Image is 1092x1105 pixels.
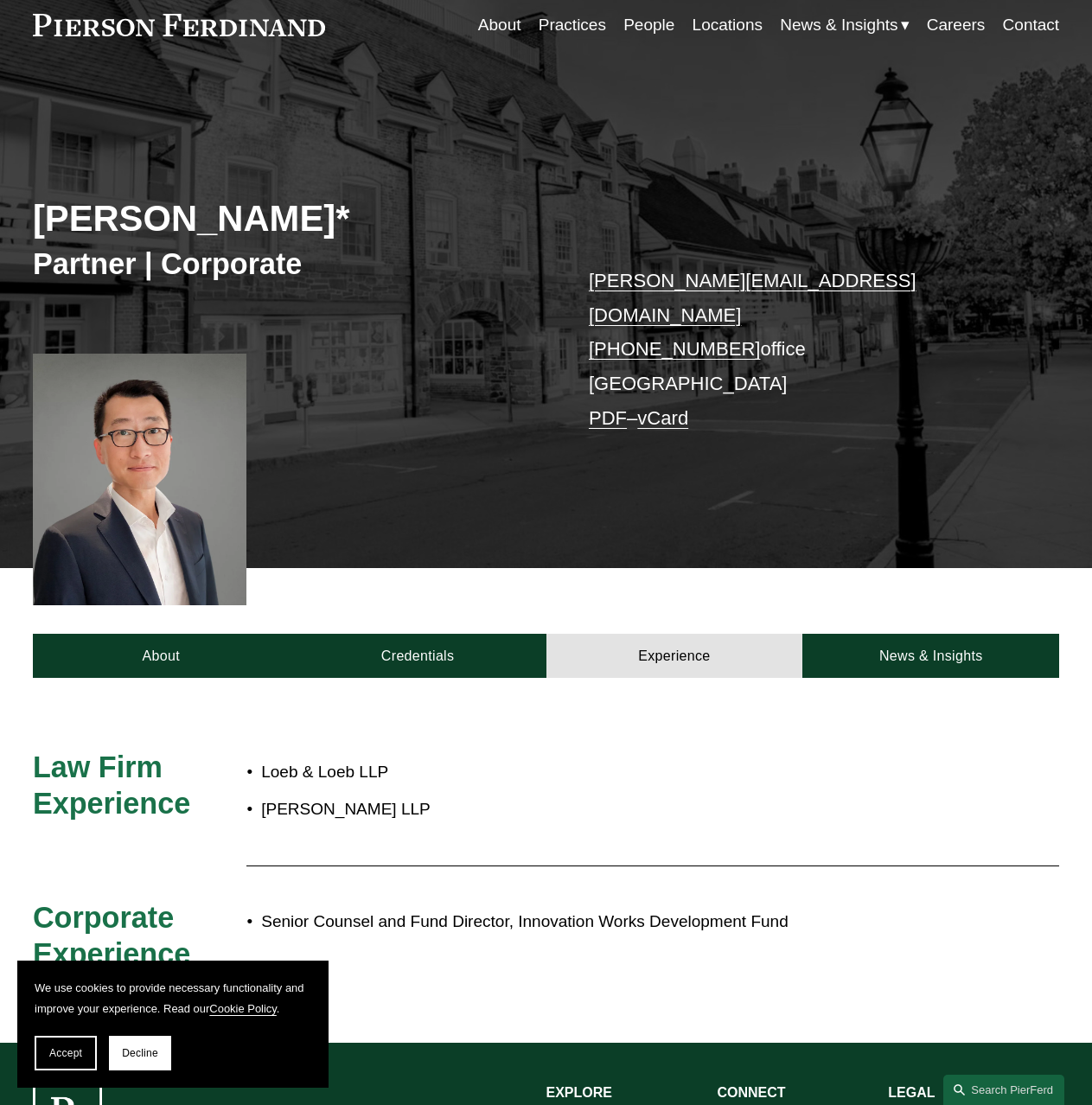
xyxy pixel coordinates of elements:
span: Decline [122,1047,158,1059]
strong: EXPLORE [546,1085,612,1100]
section: Cookie banner [17,961,329,1088]
a: PDF [589,407,627,429]
strong: LEGAL [888,1085,935,1100]
a: Contact [1003,9,1060,42]
a: folder dropdown [780,9,909,42]
span: Corporate Experience [33,901,190,970]
a: About [478,9,521,42]
p: office [GEOGRAPHIC_DATA] – [589,264,1017,436]
p: Loeb & Loeb LLP [261,757,931,787]
a: Search this site [943,1075,1064,1105]
a: Credentials [290,634,546,678]
h2: [PERSON_NAME]* [33,197,546,241]
a: People [623,9,674,42]
p: Senior Counsel and Fund Director, Innovation Works Development Fund [261,907,931,936]
a: [PERSON_NAME][EMAIL_ADDRESS][DOMAIN_NAME] [589,270,916,326]
a: [PHONE_NUMBER] [589,338,760,360]
strong: CONNECT [717,1085,785,1100]
a: Cookie Policy [209,1002,277,1015]
a: About [33,634,290,678]
a: vCard [637,407,688,429]
p: We use cookies to provide necessary functionality and improve your experience. Read our . [35,978,311,1019]
a: Careers [927,9,986,42]
span: Law Firm Experience [33,751,190,820]
p: [PERSON_NAME] LLP [261,795,931,824]
a: Locations [693,9,763,42]
span: Accept [49,1047,82,1059]
span: News & Insights [780,10,897,40]
button: Decline [109,1036,171,1070]
a: News & Insights [802,634,1059,678]
button: Accept [35,1036,97,1070]
a: Practices [539,9,606,42]
a: Experience [546,634,803,678]
h3: Partner | Corporate [33,246,546,282]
